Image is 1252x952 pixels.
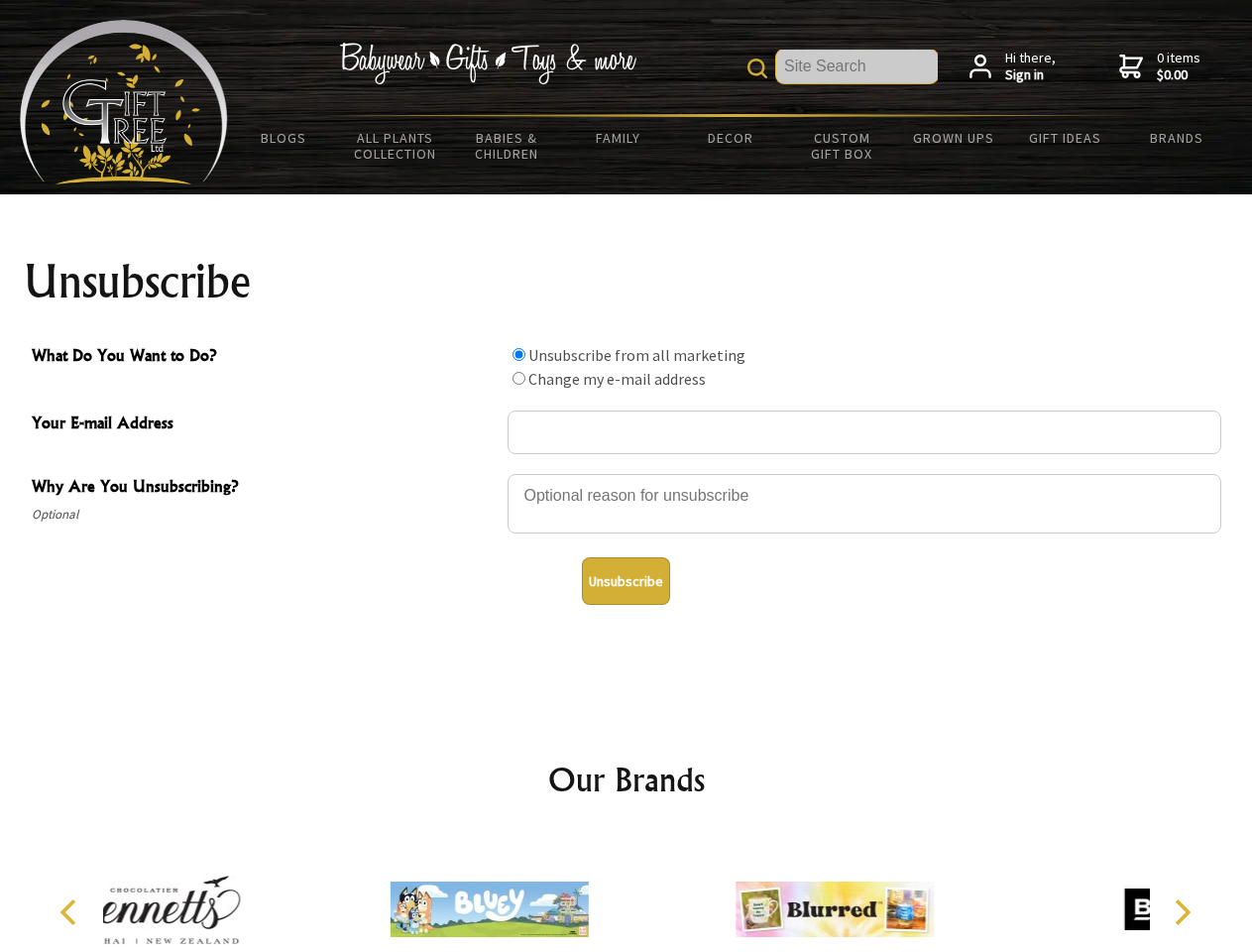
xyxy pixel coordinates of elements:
[512,348,525,361] input: What Do You Want to Do?
[776,50,938,83] input: Site Search
[32,343,498,372] span: What Do You Want to Do?
[512,372,525,385] input: What Do You Want to Do?
[50,891,93,934] button: Previous
[40,756,1213,803] h2: Our Brands
[1005,50,1056,84] span: Hi there,
[1121,117,1233,159] a: Brands
[747,59,767,78] img: product search
[20,20,228,184] img: Babyware - Gifts - Toys and more...
[228,117,340,159] a: BLOGS
[32,503,498,527] span: Optional
[451,117,563,175] a: Babies & Children
[1160,891,1203,934] button: Next
[563,117,675,159] a: Family
[969,50,1056,84] a: Hi there,Sign in
[32,411,498,439] span: Your E-mail Address
[1157,49,1200,84] span: 0 items
[340,117,452,175] a: All Plants Collection
[528,345,745,365] label: Unsubscribe from all marketing
[32,474,498,503] span: Why Are You Unsubscribing?
[24,258,1229,305] h1: Unsubscribe
[1119,50,1200,84] a: 0 items$0.00
[674,117,786,159] a: Decor
[1005,66,1056,84] strong: Sign in
[339,43,636,84] img: Babywear - Gifts - Toys & more
[528,369,706,389] label: Change my e-mail address
[582,557,670,605] button: Unsubscribe
[1009,117,1121,159] a: Gift Ideas
[508,474,1221,534] textarea: Why Are You Unsubscribing?
[786,117,898,175] a: Custom Gift Box
[508,411,1221,454] input: Your E-mail Address
[1157,66,1200,84] strong: $0.00
[897,117,1009,159] a: Grown Ups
